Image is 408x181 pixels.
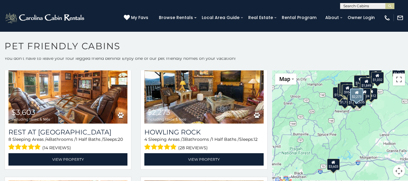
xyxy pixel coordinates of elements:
a: Howling Rock [144,128,263,136]
span: My Favs [131,15,148,21]
span: $2,273 [147,108,170,117]
a: Real Estate [245,13,276,22]
span: 20 [118,137,123,142]
span: (28 reviews) [178,144,208,152]
a: Rest at Mountain Crest $3,603 including taxes & fees [8,44,127,123]
span: including taxes & fees [147,117,186,121]
a: Rental Program [279,13,320,22]
div: $1,787 [369,69,382,80]
div: $1,285 [361,75,374,86]
span: 1 Half Baths / [212,137,239,142]
div: $1,849 [360,78,373,89]
span: including taxes & fees [11,117,50,121]
a: Owner Login [345,13,378,22]
img: mail-regular-white.png [397,15,403,21]
div: $3,603 [327,158,340,170]
a: About [322,13,342,22]
div: $1,256 [338,83,350,95]
span: 1 Half Baths / [76,137,103,142]
div: $2,635 [353,94,366,105]
a: Howling Rock $2,273 including taxes & fees [144,44,263,123]
div: Sleeping Areas / Bathrooms / Sleeps: [8,136,127,152]
button: Map camera controls [393,165,405,177]
a: My Favs [124,15,150,21]
img: White-1-2.png [5,12,86,24]
div: $1,167 [392,65,405,77]
div: $1,412 [365,88,377,99]
img: phone-regular-white.png [384,15,390,21]
div: $1,131 [340,85,353,96]
div: $1,124 [358,88,371,100]
span: 12 [254,137,258,142]
a: Browse Rentals [156,13,196,22]
img: Howling Rock [144,44,263,123]
div: $1,492 [339,83,352,95]
span: (14 reviews) [42,144,71,152]
img: Rest at Mountain Crest [8,44,127,123]
a: View Property [144,153,263,166]
div: $2,273 [350,88,363,100]
div: $1,726 [340,82,353,93]
span: 4 [46,137,49,142]
span: 4 [144,137,147,142]
div: $1,770 [339,94,351,106]
button: Toggle fullscreen view [393,73,405,86]
div: $1,559 [333,87,345,98]
h3: Rest at Mountain Crest [8,128,127,136]
div: $1,007 [347,94,360,106]
div: $1,461 [354,75,367,87]
span: 8 [8,137,11,142]
div: $1,081 [358,89,371,100]
button: Change map style [275,73,296,85]
span: $3,603 [11,108,35,117]
a: Local Area Guide [199,13,243,22]
div: $954 [342,84,353,95]
div: $628 [342,84,352,96]
div: $3,947 [348,87,361,98]
div: Sleeping Areas / Bathrooms / Sleeps: [144,136,263,152]
a: View Property [8,153,127,166]
a: Rest at [GEOGRAPHIC_DATA] [8,128,127,136]
div: $1,055 [358,89,371,100]
span: Map [279,76,290,82]
div: $1,032 [371,72,384,83]
span: 3 [182,137,185,142]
